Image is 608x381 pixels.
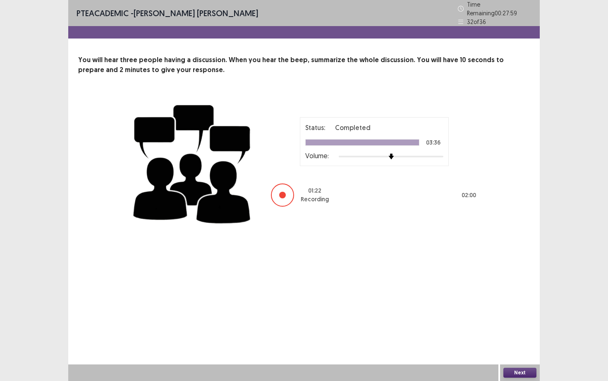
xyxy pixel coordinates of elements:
img: group-discussion [130,95,254,230]
p: 32 of 36 [467,17,486,26]
p: 02 : 00 [462,191,476,200]
p: 03:36 [426,140,440,145]
p: Completed [335,123,371,133]
img: arrow-thumb [388,154,394,159]
button: Next [503,368,536,378]
p: 01 : 22 [308,186,321,195]
p: Volume: [305,151,329,161]
p: You will hear three people having a discussion. When you hear the beep, summarize the whole discu... [78,55,530,75]
span: PTE academic [77,8,129,18]
p: - [PERSON_NAME] [PERSON_NAME] [77,7,258,19]
p: Recording [301,195,329,204]
p: Status: [305,123,325,133]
